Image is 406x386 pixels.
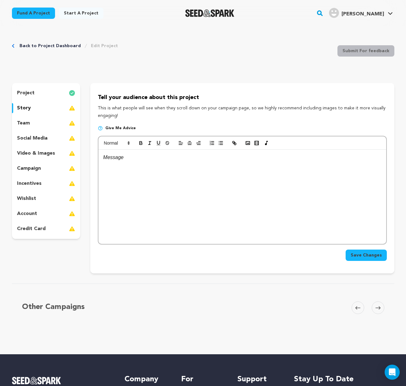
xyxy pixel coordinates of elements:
img: warning-full.svg [69,135,75,142]
img: warning-full.svg [69,225,75,233]
p: credit card [17,225,46,233]
button: incentives [12,179,81,189]
button: Submit For feedback [337,45,394,57]
button: team [12,118,81,128]
p: project [17,89,35,97]
p: video & images [17,150,55,157]
p: account [17,210,37,218]
button: Save Changes [346,250,387,261]
a: Back to Project Dashboard [19,43,81,49]
img: warning-full.svg [69,180,75,187]
p: story [17,104,31,112]
span: Angelica R.'s Profile [328,7,394,20]
a: Start a project [59,8,103,19]
a: Seed&Spark Homepage [12,377,112,384]
button: account [12,209,81,219]
p: wishlist [17,195,36,202]
button: story [12,103,81,113]
p: This is what people will see when they scroll down on your campaign page, so we highly recommend ... [98,105,387,120]
p: Tell your audience about this project [98,93,387,102]
img: check-circle-full.svg [69,89,75,97]
img: user.png [329,8,339,18]
button: wishlist [12,194,81,204]
button: credit card [12,224,81,234]
img: warning-full.svg [69,150,75,157]
img: Seed&Spark Logo Dark Mode [185,9,235,17]
p: incentives [17,180,42,187]
div: Angelica R.'s Profile [329,8,384,18]
span: [PERSON_NAME] [342,12,384,17]
button: campaign [12,163,81,174]
a: Seed&Spark Homepage [185,9,235,17]
div: Open Intercom Messenger [385,365,400,380]
button: project [12,88,81,98]
button: social media [12,133,81,143]
img: warning-full.svg [69,119,75,127]
a: Fund a project [12,8,55,19]
button: video & images [12,148,81,158]
img: warning-full.svg [69,165,75,172]
img: help-circle.svg [98,126,103,131]
h5: Support [237,374,281,384]
img: Seed&Spark Logo [12,377,61,384]
h5: Other Campaigns [22,301,85,313]
img: warning-full.svg [69,210,75,218]
span: Save Changes [351,252,382,258]
span: Give me advice [105,126,136,131]
img: warning-full.svg [69,195,75,202]
a: Angelica R.'s Profile [328,7,394,18]
p: team [17,119,30,127]
p: campaign [17,165,41,172]
h5: Stay up to date [294,374,394,384]
p: social media [17,135,47,142]
h5: Company [125,374,168,384]
img: warning-full.svg [69,104,75,112]
div: Breadcrumb [12,43,118,49]
a: Edit Project [91,43,118,49]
